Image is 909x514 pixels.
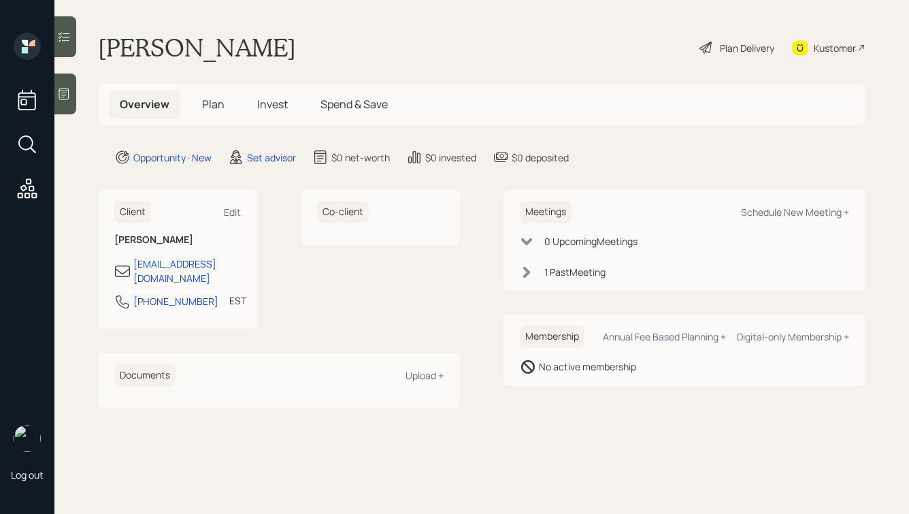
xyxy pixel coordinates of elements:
[720,41,774,55] div: Plan Delivery
[603,330,726,343] div: Annual Fee Based Planning +
[814,41,856,55] div: Kustomer
[539,359,636,374] div: No active membership
[520,325,584,348] h6: Membership
[544,265,606,279] div: 1 Past Meeting
[120,97,169,112] span: Overview
[133,257,241,285] div: [EMAIL_ADDRESS][DOMAIN_NAME]
[520,201,572,223] h6: Meetings
[11,468,44,481] div: Log out
[317,201,369,223] h6: Co-client
[229,293,246,308] div: EST
[114,234,241,246] h6: [PERSON_NAME]
[544,234,638,248] div: 0 Upcoming Meeting s
[425,150,476,165] div: $0 invested
[320,97,388,112] span: Spend & Save
[133,150,212,165] div: Opportunity · New
[331,150,390,165] div: $0 net-worth
[406,369,444,382] div: Upload +
[247,150,296,165] div: Set advisor
[133,294,218,308] div: [PHONE_NUMBER]
[114,201,151,223] h6: Client
[202,97,225,112] span: Plan
[98,33,296,63] h1: [PERSON_NAME]
[737,330,849,343] div: Digital-only Membership +
[114,364,176,387] h6: Documents
[512,150,569,165] div: $0 deposited
[14,425,41,452] img: hunter_neumayer.jpg
[741,206,849,219] div: Schedule New Meeting +
[224,206,241,219] div: Edit
[257,97,288,112] span: Invest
